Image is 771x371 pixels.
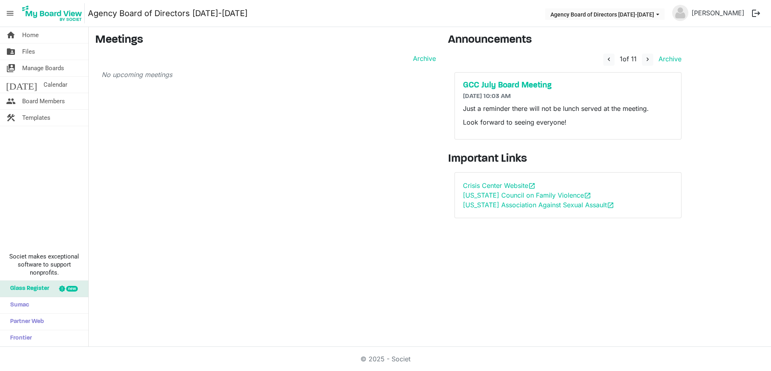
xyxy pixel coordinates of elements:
span: Templates [22,110,50,126]
img: My Board View Logo [20,3,85,23]
span: Files [22,44,35,60]
a: Crisis Center Websiteopen_in_new [463,181,536,190]
span: open_in_new [584,192,591,199]
a: Agency Board of Directors [DATE]-[DATE] [88,5,248,21]
span: navigate_next [644,56,651,63]
span: [DATE] 10:03 AM [463,93,511,100]
img: no-profile-picture.svg [672,5,688,21]
span: switch_account [6,60,16,76]
p: No upcoming meetings [102,70,436,79]
span: open_in_new [607,202,614,209]
span: Calendar [44,77,67,93]
span: home [6,27,16,43]
a: [US_STATE] Council on Family Violenceopen_in_new [463,191,591,199]
button: Agency Board of Directors 2025-2026 dropdownbutton [545,8,665,20]
h3: Important Links [448,152,688,166]
div: new [66,286,78,292]
span: of 11 [620,55,637,63]
h3: Announcements [448,33,688,47]
a: [PERSON_NAME] [688,5,748,21]
a: Archive [410,54,436,63]
a: GCC July Board Meeting [463,81,673,90]
span: construction [6,110,16,126]
span: Societ makes exceptional software to support nonprofits. [4,252,85,277]
span: menu [2,6,18,21]
span: [DATE] [6,77,37,93]
span: navigate_before [605,56,613,63]
span: 1 [620,55,623,63]
span: folder_shared [6,44,16,60]
span: Frontier [6,330,32,346]
span: open_in_new [528,182,536,190]
span: people [6,93,16,109]
button: navigate_before [603,54,615,66]
a: My Board View Logo [20,3,88,23]
span: Sumac [6,297,29,313]
a: [US_STATE] Association Against Sexual Assaultopen_in_new [463,201,614,209]
p: Look forward to seeing everyone! [463,117,673,127]
span: Board Members [22,93,65,109]
a: Archive [655,55,681,63]
span: Partner Web [6,314,44,330]
button: logout [748,5,765,22]
h3: Meetings [95,33,436,47]
p: Just a reminder there will not be lunch served at the meeting. [463,104,673,113]
button: navigate_next [642,54,653,66]
span: Manage Boards [22,60,64,76]
span: Glass Register [6,281,49,297]
a: © 2025 - Societ [360,355,411,363]
span: Home [22,27,39,43]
